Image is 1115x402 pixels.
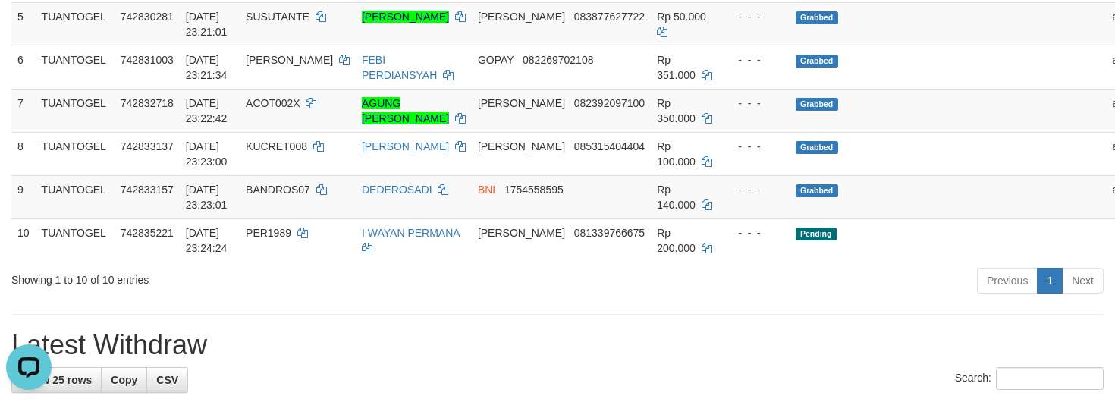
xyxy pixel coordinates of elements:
[726,96,784,111] div: - - -
[11,330,1104,360] h1: Latest Withdraw
[121,140,174,152] span: 742833137
[726,182,784,197] div: - - -
[156,374,178,386] span: CSV
[726,225,784,240] div: - - -
[574,97,645,109] span: Copy 082392097100 to clipboard
[186,184,228,211] span: [DATE] 23:23:01
[657,140,696,168] span: Rp 100.000
[121,54,174,66] span: 742831003
[246,227,291,239] span: PER1989
[36,218,115,262] td: TUANTOGEL
[186,97,228,124] span: [DATE] 23:22:42
[657,11,706,23] span: Rp 50.000
[246,140,307,152] span: KUCRET008
[36,89,115,132] td: TUANTOGEL
[657,97,696,124] span: Rp 350.000
[111,374,137,386] span: Copy
[478,54,514,66] span: GOPAY
[362,184,432,196] a: DEDEROSADI
[657,184,696,211] span: Rp 140.000
[121,184,174,196] span: 742833157
[796,228,837,240] span: Pending
[11,46,36,89] td: 6
[523,54,593,66] span: Copy 082269702108 to clipboard
[186,54,228,81] span: [DATE] 23:21:34
[977,268,1038,294] a: Previous
[574,227,645,239] span: Copy 081339766675 to clipboard
[246,11,309,23] span: SUSUTANTE
[186,227,228,254] span: [DATE] 23:24:24
[6,6,52,52] button: Open LiveChat chat widget
[726,139,784,154] div: - - -
[478,11,565,23] span: [PERSON_NAME]
[186,11,228,38] span: [DATE] 23:21:01
[796,98,838,111] span: Grabbed
[726,9,784,24] div: - - -
[504,184,564,196] span: Copy 1754558595 to clipboard
[574,11,645,23] span: Copy 083877627722 to clipboard
[36,2,115,46] td: TUANTOGEL
[11,132,36,175] td: 8
[121,97,174,109] span: 742832718
[11,175,36,218] td: 9
[1062,268,1104,294] a: Next
[478,227,565,239] span: [PERSON_NAME]
[362,227,460,239] a: I WAYAN PERMANA
[1037,268,1063,294] a: 1
[796,11,838,24] span: Grabbed
[955,367,1104,390] label: Search:
[36,175,115,218] td: TUANTOGEL
[362,54,437,81] a: FEBI PERDIANSYAH
[478,140,565,152] span: [PERSON_NAME]
[996,367,1104,390] input: Search:
[121,227,174,239] span: 742835221
[796,184,838,197] span: Grabbed
[362,11,449,23] a: [PERSON_NAME]
[186,140,228,168] span: [DATE] 23:23:00
[362,97,449,124] a: AGUNG [PERSON_NAME]
[574,140,645,152] span: Copy 085315404404 to clipboard
[11,2,36,46] td: 5
[36,46,115,89] td: TUANTOGEL
[11,89,36,132] td: 7
[796,141,838,154] span: Grabbed
[246,97,300,109] span: ACOT002X
[657,54,696,81] span: Rp 351.000
[478,97,565,109] span: [PERSON_NAME]
[101,367,147,393] a: Copy
[246,54,333,66] span: [PERSON_NAME]
[657,227,696,254] span: Rp 200.000
[121,11,174,23] span: 742830281
[796,55,838,68] span: Grabbed
[478,184,495,196] span: BNI
[246,184,310,196] span: BANDROS07
[362,140,449,152] a: [PERSON_NAME]
[11,218,36,262] td: 10
[726,52,784,68] div: - - -
[11,266,454,287] div: Showing 1 to 10 of 10 entries
[146,367,188,393] a: CSV
[36,132,115,175] td: TUANTOGEL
